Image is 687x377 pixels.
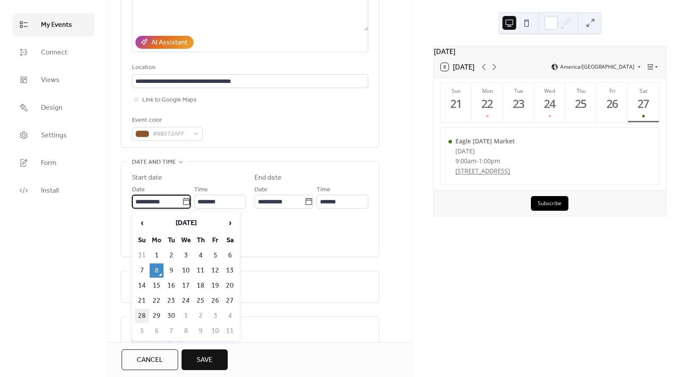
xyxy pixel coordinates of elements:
span: Design [41,103,63,113]
div: Wed [537,87,563,95]
button: 8[DATE] [438,61,477,73]
a: Design [13,96,94,119]
span: 1:00pm [479,157,500,165]
td: 17 [179,279,193,293]
span: Connect [41,48,67,58]
td: 25 [194,294,207,308]
span: Date [132,185,145,195]
span: - [477,157,479,165]
td: 4 [194,248,207,263]
td: 24 [179,294,193,308]
a: Install [13,179,94,202]
div: Start date [132,173,162,183]
td: 20 [223,279,237,293]
td: 19 [208,279,222,293]
span: America/[GEOGRAPHIC_DATA] [560,64,634,70]
span: › [223,214,236,231]
td: 10 [208,324,222,338]
td: 11 [194,263,207,278]
td: 9 [164,263,178,278]
td: 16 [164,279,178,293]
button: Save [182,349,228,370]
td: 3 [208,309,222,323]
div: Event color [132,115,201,126]
div: Mon [474,87,500,95]
td: 11 [223,324,237,338]
td: 27 [223,294,237,308]
span: Date [254,185,267,195]
div: Thu [568,87,594,95]
td: 1 [150,248,163,263]
div: 26 [605,97,619,111]
button: Cancel [122,349,178,370]
td: 1 [179,309,193,323]
th: Su [135,233,149,247]
div: 21 [449,97,464,111]
button: Sat27 [628,83,659,122]
td: 26 [208,294,222,308]
td: 14 [135,279,149,293]
button: Subscribe [531,196,568,211]
th: Sa [223,233,237,247]
td: 10 [179,263,193,278]
div: 22 [480,97,495,111]
td: 29 [150,309,163,323]
td: 21 [135,294,149,308]
span: Cancel [137,355,163,365]
a: Connect [13,41,94,64]
th: Fr [208,233,222,247]
span: Link to Google Maps [142,95,197,105]
td: 28 [135,309,149,323]
td: 7 [135,263,149,278]
span: Save [197,355,213,365]
th: We [179,233,193,247]
button: Mon22 [472,83,503,122]
td: 7 [164,324,178,338]
button: Thu25 [565,83,596,122]
button: Wed24 [534,83,565,122]
td: 18 [194,279,207,293]
div: 24 [543,97,557,111]
td: 9 [194,324,207,338]
button: Sun21 [441,83,472,122]
div: [DATE] [455,147,515,155]
a: Settings [13,124,94,147]
button: AI Assistant [135,36,194,49]
div: [DATE] [434,46,666,57]
span: Time [194,185,208,195]
div: Sun [443,87,469,95]
div: 25 [574,97,588,111]
div: Fri [599,87,625,95]
span: #8B572AFF [153,129,189,139]
button: Tue23 [503,83,534,122]
div: End date [254,173,282,183]
a: Views [13,68,94,92]
span: 9:00am [455,157,477,165]
th: Th [194,233,207,247]
span: Install [41,186,59,196]
span: Form [41,158,56,168]
a: Form [13,151,94,174]
div: Location [132,63,367,73]
div: Eagle [DATE] Market [455,137,515,145]
td: 5 [208,248,222,263]
td: 15 [150,279,163,293]
span: ‹ [135,214,148,231]
span: Views [41,75,60,86]
th: Tu [164,233,178,247]
span: Date and time [132,157,176,168]
td: 12 [208,263,222,278]
th: Mo [150,233,163,247]
td: 31 [135,248,149,263]
span: Time [317,185,330,195]
td: 5 [135,324,149,338]
div: 27 [637,97,651,111]
div: AI Assistant [151,38,188,48]
td: 13 [223,263,237,278]
button: Fri26 [596,83,627,122]
td: 6 [223,248,237,263]
a: My Events [13,13,94,36]
td: 4 [223,309,237,323]
span: My Events [41,20,72,30]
